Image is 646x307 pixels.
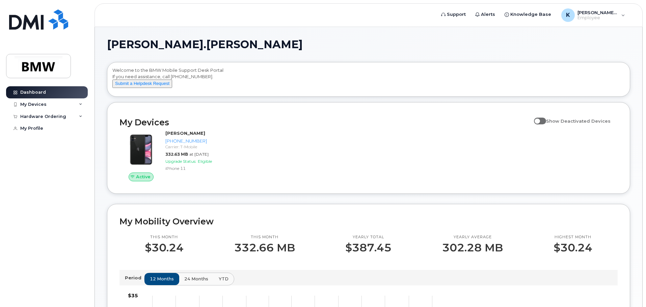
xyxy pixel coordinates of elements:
a: Submit a Helpdesk Request [112,81,172,86]
p: 332.66 MB [234,242,295,254]
div: [PHONE_NUMBER] [165,138,235,144]
span: 24 months [184,276,208,282]
h2: My Devices [119,117,531,127]
span: 332.63 MB [165,152,188,157]
p: $387.45 [345,242,392,254]
button: Submit a Helpdesk Request [112,80,172,88]
span: at [DATE] [189,152,209,157]
h2: My Mobility Overview [119,216,618,226]
p: Yearly total [345,235,392,240]
span: Eligible [198,159,212,164]
p: Period [125,275,144,281]
div: iPhone 11 [165,165,235,171]
p: This month [234,235,295,240]
span: Active [136,174,151,180]
span: YTD [219,276,228,282]
tspan: $35 [128,293,138,299]
div: Carrier: T-Mobile [165,144,235,150]
span: [PERSON_NAME].[PERSON_NAME] [107,39,303,50]
strong: [PERSON_NAME] [165,130,205,136]
span: Show Deactivated Devices [546,118,611,124]
p: Yearly average [442,235,503,240]
p: $30.24 [145,242,184,254]
p: This month [145,235,184,240]
a: Active[PERSON_NAME][PHONE_NUMBER]Carrier: T-Mobile332.63 MBat [DATE]Upgrade Status:EligibleiPhone 11 [119,130,238,181]
p: 302.28 MB [442,242,503,254]
img: iPhone_11.jpg [125,133,157,166]
input: Show Deactivated Devices [534,115,539,120]
div: Welcome to the BMW Mobile Support Desk Portal If you need assistance, call [PHONE_NUMBER]. [112,67,625,94]
p: Highest month [554,235,592,240]
p: $30.24 [554,242,592,254]
span: Upgrade Status: [165,159,196,164]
